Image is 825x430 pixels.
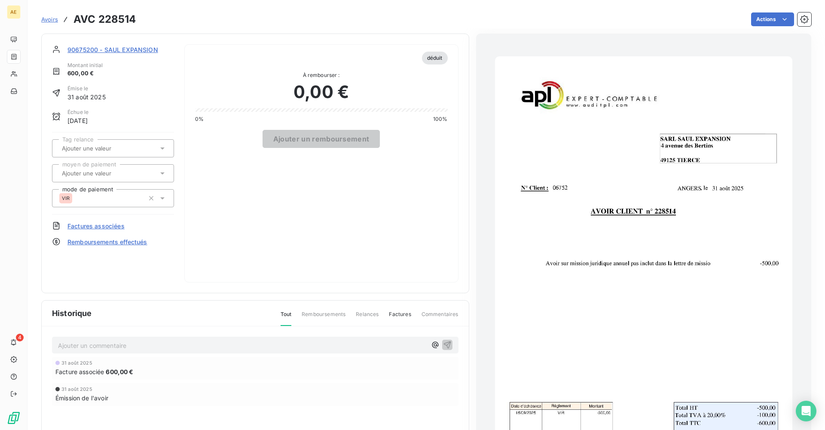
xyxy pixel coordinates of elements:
[67,85,106,92] span: Émise le
[422,52,448,64] span: déduit
[61,387,92,392] span: 31 août 2025
[195,115,204,123] span: 0%
[751,12,794,26] button: Actions
[67,108,89,116] span: Échue le
[263,130,380,148] button: Ajouter un remboursement
[67,61,103,69] span: Montant initial
[61,169,147,177] input: Ajouter une valeur
[796,401,816,421] div: Open Intercom Messenger
[389,310,411,325] span: Factures
[62,196,70,201] span: VIR
[67,221,125,230] span: Factures associées
[67,116,89,125] span: [DATE]
[61,144,147,152] input: Ajouter une valeur
[356,310,379,325] span: Relances
[67,92,106,101] span: 31 août 2025
[433,115,448,123] span: 100%
[195,71,448,79] span: À rembourser :
[106,367,133,376] span: 600,00 €
[7,5,21,19] div: AE
[55,367,104,376] span: Facture associée
[67,237,147,246] span: Remboursements effectués
[67,45,158,54] span: 90675200 - SAUL EXPANSION
[41,15,58,24] a: Avoirs
[422,310,458,325] span: Commentaires
[281,310,292,326] span: Tout
[7,411,21,425] img: Logo LeanPay
[293,79,349,105] span: 0,00 €
[61,360,92,365] span: 31 août 2025
[67,69,103,78] span: 600,00 €
[302,310,345,325] span: Remboursements
[41,16,58,23] span: Avoirs
[73,12,136,27] h3: AVC 228514
[16,334,24,341] span: 4
[55,393,108,402] span: Émission de l'avoir
[52,307,92,319] span: Historique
